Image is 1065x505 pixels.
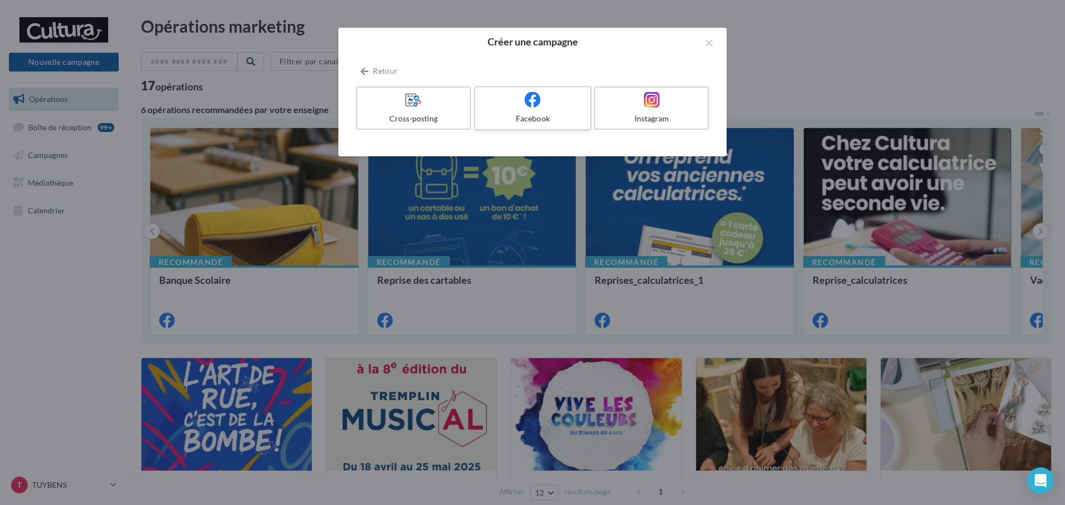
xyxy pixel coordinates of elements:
[362,113,465,124] div: Cross-posting
[356,37,709,47] h2: Créer une campagne
[600,113,703,124] div: Instagram
[480,113,585,124] div: Facebook
[1027,467,1054,494] div: Open Intercom Messenger
[356,64,402,78] button: Retour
